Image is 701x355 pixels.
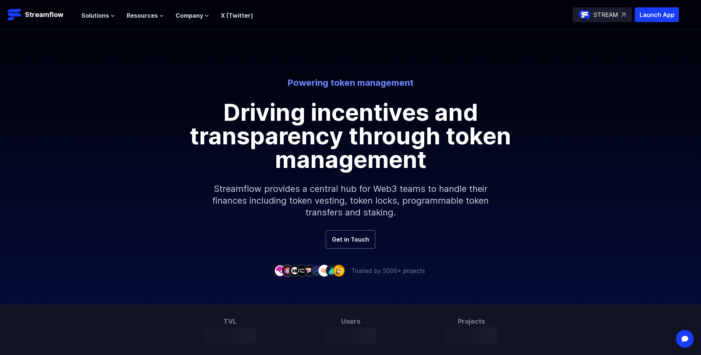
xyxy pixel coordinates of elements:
[296,265,308,276] img: company-4
[333,265,345,276] img: company-9
[176,11,209,20] button: Company
[282,265,293,276] img: company-2
[318,265,330,276] img: company-7
[289,265,301,276] img: company-3
[147,77,555,89] p: Powering token management
[127,11,164,20] button: Resources
[635,7,679,22] button: Launch App
[221,12,253,19] a: X (Twitter)
[127,11,158,20] span: Resources
[185,101,516,171] h1: Driving incentives and transparency through token management
[676,330,694,348] div: Open Intercom Messenger
[326,265,337,276] img: company-8
[579,9,591,21] img: streamflow-logo-circle.png
[325,316,376,327] h3: Users
[176,11,203,20] span: Company
[621,13,626,17] img: top-right-arrow.svg
[192,171,509,230] p: Streamflow provides a central hub for Web3 teams to handle their finances including token vesting...
[311,265,323,276] img: company-6
[326,230,375,249] a: Get in Touch
[594,10,618,19] p: STREAM
[7,7,74,22] a: Streamflow
[7,7,22,22] img: Streamflow Logo
[81,11,109,20] span: Solutions
[351,266,425,275] p: Trusted by 5000+ projects
[204,316,256,327] h3: TVL
[304,265,315,276] img: company-5
[81,11,115,20] button: Solutions
[25,10,63,20] p: Streamflow
[274,265,286,276] img: company-1
[446,316,497,327] h3: Projects
[573,7,632,22] a: STREAM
